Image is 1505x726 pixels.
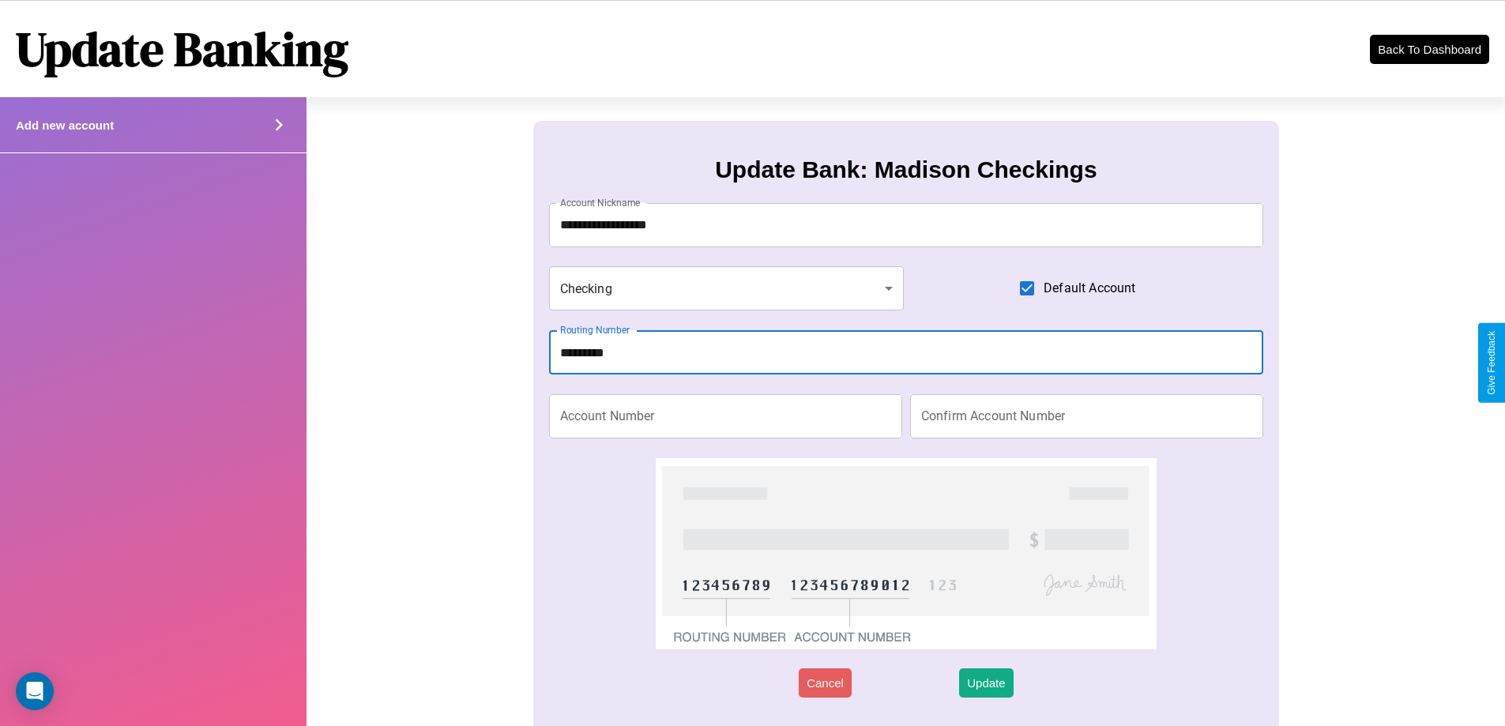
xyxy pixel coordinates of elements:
label: Account Nickname [560,196,641,209]
div: Give Feedback [1486,331,1497,395]
label: Routing Number [560,323,630,337]
div: Checking [549,266,905,310]
div: Open Intercom Messenger [16,672,54,710]
span: Default Account [1044,279,1135,298]
h4: Add new account [16,118,114,132]
h3: Update Bank: Madison Checkings [715,156,1097,183]
button: Cancel [799,668,852,698]
button: Back To Dashboard [1370,35,1489,64]
h1: Update Banking [16,17,348,81]
img: check [656,458,1156,649]
button: Update [959,668,1013,698]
